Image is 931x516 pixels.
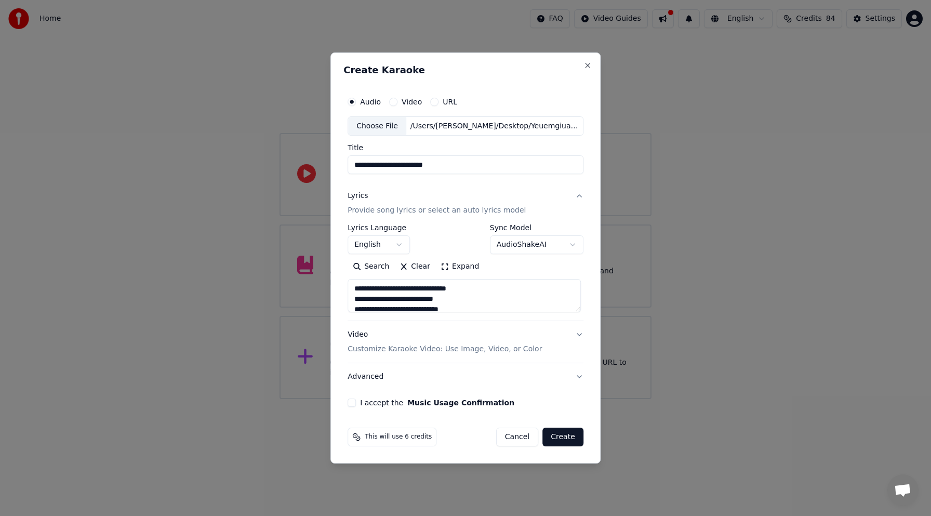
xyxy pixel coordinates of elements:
p: Customize Karaoke Video: Use Image, Video, or Color [348,344,542,354]
button: I accept the [407,399,514,406]
div: Lyrics [348,191,368,202]
button: Advanced [348,363,583,390]
span: This will use 6 credits [365,433,432,441]
button: VideoCustomize Karaoke Video: Use Image, Video, or Color [348,322,583,363]
div: Choose File [348,117,406,136]
div: /Users/[PERSON_NAME]/Desktop/Yeuemgiuadoiquenlang.mp3 [406,121,583,131]
div: Video [348,330,542,355]
button: Clear [394,259,435,275]
div: LyricsProvide song lyrics or select an auto lyrics model [348,224,583,321]
label: URL [443,98,457,105]
button: LyricsProvide song lyrics or select an auto lyrics model [348,183,583,224]
button: Cancel [496,428,538,446]
button: Create [542,428,583,446]
label: Audio [360,98,381,105]
label: Lyrics Language [348,224,410,232]
label: Video [402,98,422,105]
button: Expand [435,259,484,275]
button: Search [348,259,394,275]
label: I accept the [360,399,514,406]
label: Title [348,144,583,152]
p: Provide song lyrics or select an auto lyrics model [348,206,526,216]
h2: Create Karaoke [343,65,588,75]
label: Sync Model [490,224,583,232]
